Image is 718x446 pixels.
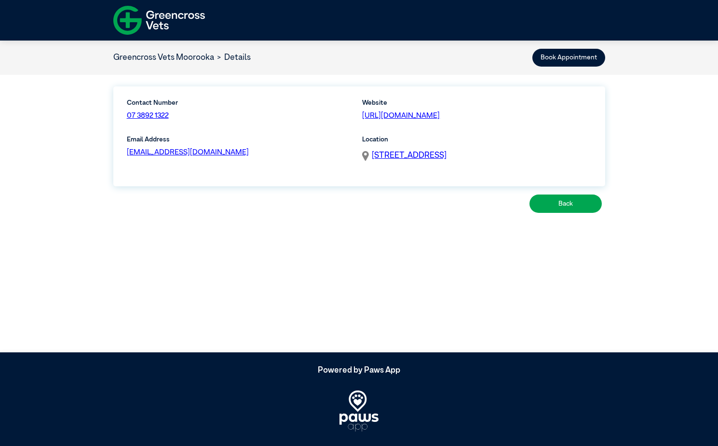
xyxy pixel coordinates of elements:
label: Email Address [127,135,356,144]
nav: breadcrumb [113,52,251,64]
li: Details [214,52,251,64]
h5: Powered by Paws App [113,366,605,376]
button: Back [529,195,602,212]
a: [STREET_ADDRESS] [372,150,447,162]
label: Website [362,98,591,108]
a: Greencross Vets Moorooka [113,54,214,62]
label: Location [362,135,591,144]
img: PawsApp [339,390,379,432]
a: 07 3892 1322 [127,112,169,119]
a: [URL][DOMAIN_NAME] [362,112,440,119]
span: [STREET_ADDRESS] [372,152,447,160]
a: [EMAIL_ADDRESS][DOMAIN_NAME] [127,149,249,156]
button: Book Appointment [532,49,605,67]
img: f-logo [113,2,205,38]
label: Contact Number [127,98,236,108]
